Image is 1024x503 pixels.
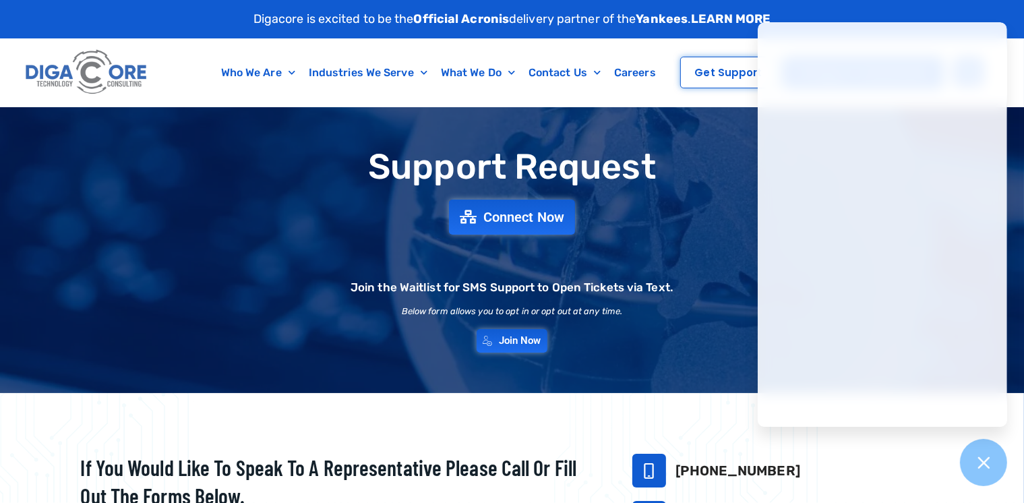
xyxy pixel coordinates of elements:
[302,57,434,88] a: Industries We Serve
[477,329,548,353] a: Join Now
[632,454,666,487] a: 732-646-5725
[607,57,663,88] a: Careers
[676,463,800,479] a: [PHONE_NUMBER]
[214,57,302,88] a: Who We Are
[402,307,623,316] h2: Below form allows you to opt in or opt out at any time.
[758,22,1007,427] iframe: Chatgenie Messenger
[694,67,762,78] span: Get Support
[680,57,776,88] a: Get Support
[434,57,522,88] a: What We Do
[499,336,541,346] span: Join Now
[22,45,152,100] img: Digacore logo 1
[522,57,607,88] a: Contact Us
[636,11,688,26] strong: Yankees
[483,210,564,224] span: Connect Now
[253,10,771,28] p: Digacore is excited to be the delivery partner of the .
[414,11,510,26] strong: Official Acronis
[449,200,575,235] a: Connect Now
[691,11,771,26] a: LEARN MORE
[206,57,671,88] nav: Menu
[47,148,977,186] h1: Support Request
[351,282,673,293] h2: Join the Waitlist for SMS Support to Open Tickets via Text.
